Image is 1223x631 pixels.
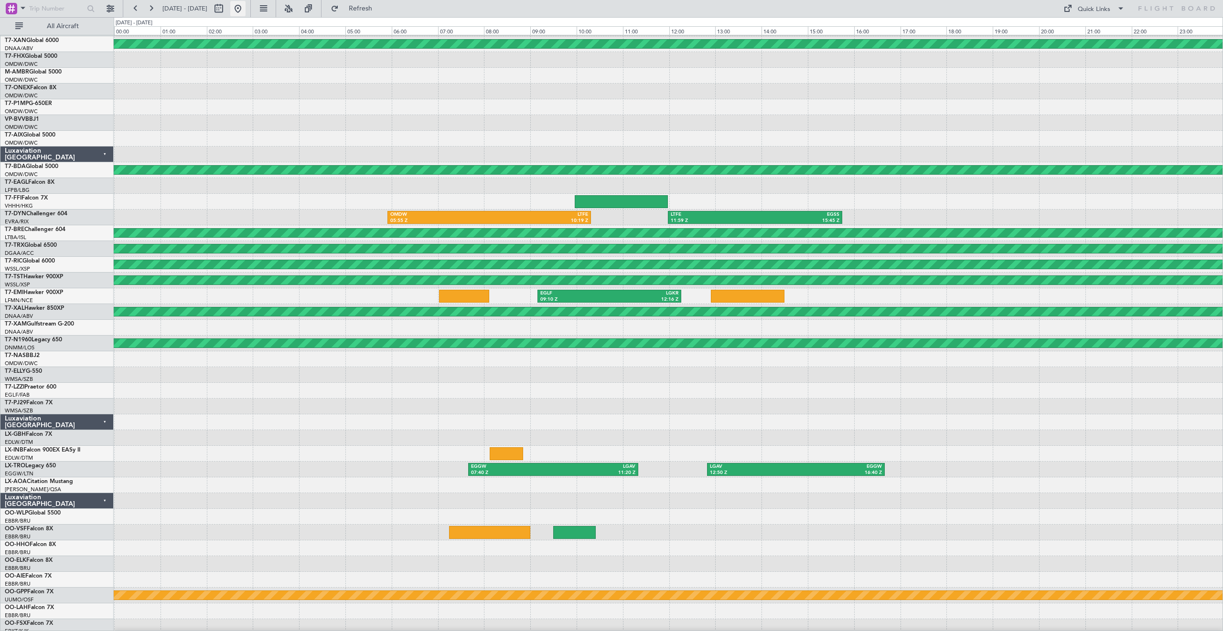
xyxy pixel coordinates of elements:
div: LGAV [710,463,796,470]
input: Trip Number [29,1,84,16]
a: DNAA/ABV [5,328,33,336]
div: 00:00 [114,26,161,35]
div: 01:00 [161,26,207,35]
a: EBBR/BRU [5,533,31,540]
div: LTFE [489,211,588,218]
a: LTBA/ISL [5,234,26,241]
div: 15:00 [808,26,854,35]
span: T7-DYN [5,211,26,217]
a: LX-GBHFalcon 7X [5,431,52,437]
span: T7-XAM [5,321,27,327]
div: 12:50 Z [710,470,796,476]
div: 05:55 Z [390,218,489,224]
div: 14:00 [762,26,808,35]
div: 07:40 Z [471,470,553,476]
a: T7-BDAGlobal 5000 [5,164,58,169]
div: 09:00 [530,26,577,35]
a: WSSL/XSP [5,265,30,273]
a: OMDW/DWC [5,360,38,367]
span: All Aircraft [25,23,101,30]
span: VP-BVV [5,116,25,122]
a: T7-AIXGlobal 5000 [5,132,55,138]
a: EBBR/BRU [5,565,31,572]
span: LX-AOA [5,479,27,484]
a: OMDW/DWC [5,61,38,68]
span: LX-GBH [5,431,26,437]
span: Refresh [341,5,381,12]
div: 20:00 [1039,26,1085,35]
div: 10:19 Z [489,218,588,224]
span: T7-EAGL [5,179,28,185]
span: OO-ELK [5,557,26,563]
span: T7-AIX [5,132,23,138]
a: DNAA/ABV [5,313,33,320]
span: OO-WLP [5,510,28,516]
a: EBBR/BRU [5,517,31,525]
div: 12:00 [669,26,716,35]
div: EGLF [540,290,609,297]
a: EGGW/LTN [5,470,33,477]
a: T7-FHXGlobal 5000 [5,53,57,59]
div: OMDW [390,211,489,218]
span: T7-BRE [5,227,24,232]
a: [PERSON_NAME]/QSA [5,486,61,493]
span: T7-LZZI [5,384,24,390]
a: M-AMBRGlobal 5000 [5,69,62,75]
a: WMSA/SZB [5,376,33,383]
a: T7-XALHawker 850XP [5,305,64,311]
span: OO-VSF [5,526,27,532]
div: 10:00 [577,26,623,35]
a: T7-TSTHawker 900XP [5,274,63,280]
a: T7-P1MPG-650ER [5,101,52,106]
span: LX-INB [5,447,23,453]
a: T7-ELLYG-550 [5,368,42,374]
a: UUMO/OSF [5,596,33,603]
a: OO-FSXFalcon 7X [5,620,53,626]
a: LX-TROLegacy 650 [5,463,56,469]
span: OO-AIE [5,573,25,579]
a: OMDW/DWC [5,92,38,99]
a: T7-BREChallenger 604 [5,227,65,232]
span: T7-N1960 [5,337,32,343]
div: LGKR [610,290,678,297]
div: 02:00 [207,26,253,35]
div: 04:00 [299,26,345,35]
a: OMDW/DWC [5,124,38,131]
div: 13:00 [715,26,762,35]
span: T7-ONEX [5,85,30,91]
a: T7-XANGlobal 6000 [5,38,59,43]
a: OO-HHOFalcon 8X [5,542,56,547]
a: OO-ELKFalcon 8X [5,557,53,563]
a: T7-N1960Legacy 650 [5,337,62,343]
div: 22:00 [1132,26,1178,35]
a: EGLF/FAB [5,391,30,399]
a: OO-GPPFalcon 7X [5,589,54,595]
div: 19:00 [993,26,1039,35]
a: LX-AOACitation Mustang [5,479,73,484]
div: LTFE [671,211,755,218]
div: LGAV [553,463,635,470]
span: T7-P1MP [5,101,29,106]
a: T7-ONEXFalcon 8X [5,85,56,91]
a: EDLW/DTM [5,454,33,462]
div: 15:45 Z [755,218,839,224]
span: T7-XAN [5,38,26,43]
a: DNAA/ABV [5,45,33,52]
a: VHHH/HKG [5,202,33,210]
div: 17:00 [901,26,947,35]
a: T7-DYNChallenger 604 [5,211,67,217]
a: EBBR/BRU [5,580,31,588]
a: OO-WLPGlobal 5500 [5,510,61,516]
a: DNMM/LOS [5,344,34,351]
div: 21:00 [1085,26,1132,35]
span: OO-HHO [5,542,30,547]
a: OMDW/DWC [5,76,38,84]
span: T7-FFI [5,195,21,201]
span: T7-RIC [5,258,22,264]
span: [DATE] - [DATE] [162,4,207,13]
button: Refresh [326,1,384,16]
a: EVRA/RIX [5,218,29,225]
a: DGAA/ACC [5,250,34,257]
div: 18:00 [946,26,993,35]
a: LX-INBFalcon 900EX EASy II [5,447,80,453]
